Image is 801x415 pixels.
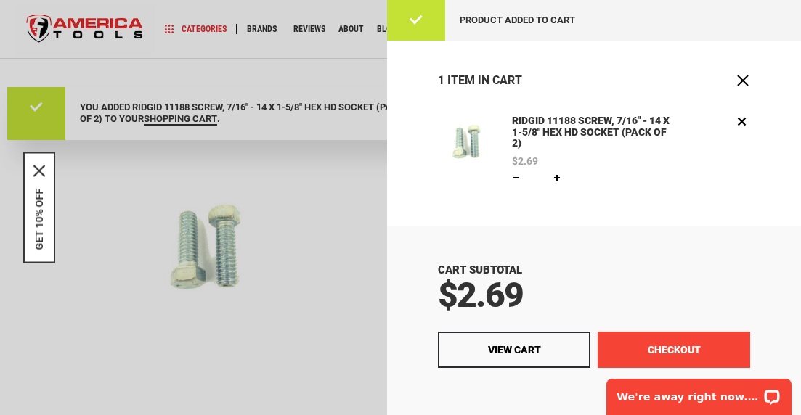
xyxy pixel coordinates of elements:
svg: close icon [33,165,45,177]
span: View Cart [488,344,541,356]
span: Item in Cart [447,73,522,87]
span: $2.69 [438,274,523,316]
button: Checkout [598,332,750,368]
a: View Cart [438,332,590,368]
button: Close [33,165,45,177]
span: 1 [438,73,444,87]
span: $2.69 [512,156,538,166]
span: Product added to cart [460,15,575,25]
button: Close [736,73,750,88]
a: RIDGID 11188 SCREW, 7/16" - 14 x 1-5/8" HEX HD SOCKET (PACK OF 2) [508,113,675,152]
a: RIDGID 11188 SCREW, 7/16" - 14 x 1-5/8" HEX HD SOCKET (PACK OF 2) [438,113,495,186]
img: RIDGID 11188 SCREW, 7/16" - 14 x 1-5/8" HEX HD SOCKET (PACK OF 2) [438,113,495,170]
span: Cart Subtotal [438,263,522,276]
iframe: LiveChat chat widget [597,369,801,415]
button: GET 10% OFF [33,189,45,250]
